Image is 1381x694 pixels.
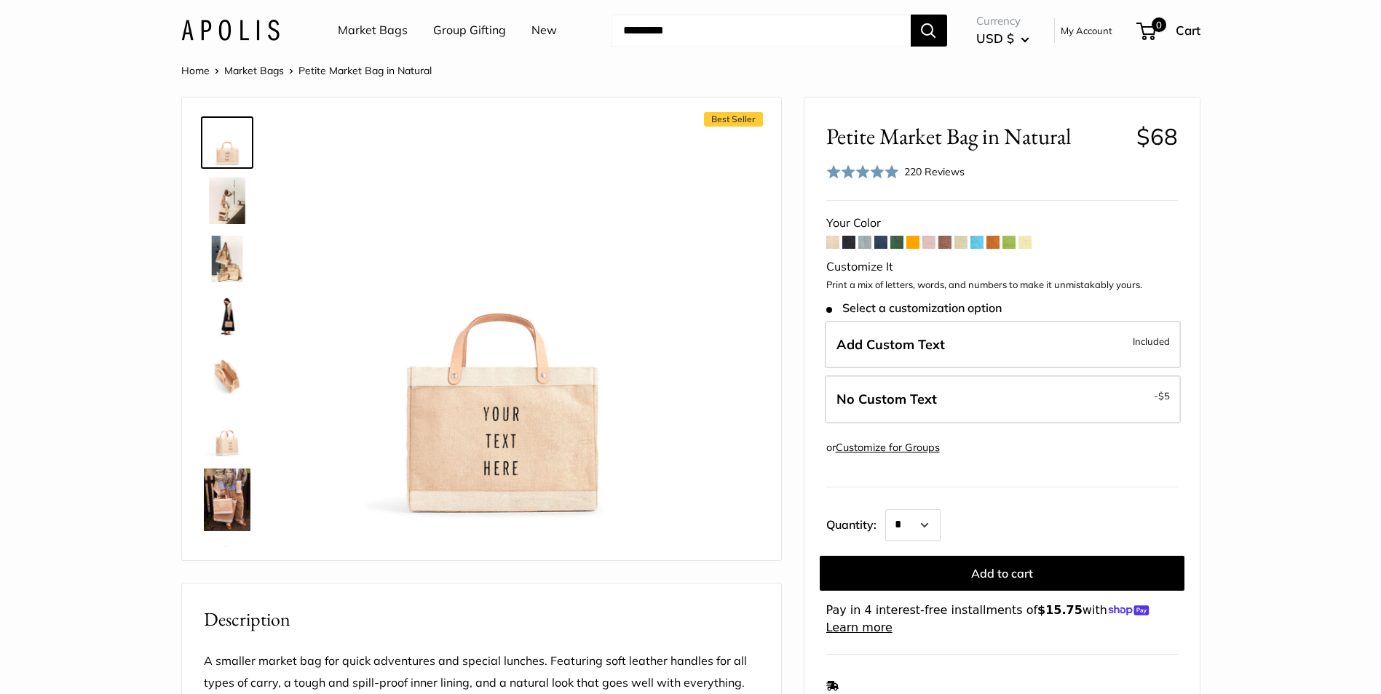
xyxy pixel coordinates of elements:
span: $68 [1136,122,1178,151]
a: description_The Original Market bag in its 4 native styles [201,233,253,285]
div: Your Color [826,212,1178,234]
span: Add Custom Text [836,336,945,353]
a: Market Bags [224,64,284,77]
button: USD $ [976,27,1029,50]
span: Best Seller [704,112,763,127]
span: - [1154,387,1170,404]
a: Group Gifting [433,20,506,41]
a: Market Bags [338,20,408,41]
div: or [826,438,940,458]
img: Petite Market Bag in Natural [204,468,250,531]
span: No Custom Text [836,391,937,407]
a: Petite Market Bag in Natural [201,466,253,534]
span: Select a customization option [826,301,1002,315]
a: description_Spacious inner area with room for everything. [201,349,253,402]
img: description_The Original Market bag in its 4 native styles [204,236,250,282]
a: Customize for Groups [836,441,940,454]
a: My Account [1061,22,1112,39]
input: Search... [612,15,911,47]
span: 0 [1151,17,1166,32]
img: Petite Market Bag in Natural [298,119,700,521]
img: Petite Market Bag in Natural [204,119,250,166]
a: Petite Market Bag in Natural [201,291,253,343]
a: Petite Market Bag in Natural [201,540,253,592]
h2: Description [204,605,759,634]
a: Home [181,64,210,77]
label: Add Custom Text [825,321,1181,369]
label: Leave Blank [825,375,1181,423]
img: Petite Market Bag in Natural [204,410,250,457]
a: description_Effortless style that elevates every moment [201,175,253,227]
span: Petite Market Bag in Natural [298,64,432,77]
span: 220 Reviews [904,165,965,178]
img: Petite Market Bag in Natural [204,294,250,340]
img: Apolis [181,20,280,41]
span: Cart [1176,23,1200,38]
nav: Breadcrumb [181,61,432,80]
div: Customize It [826,256,1178,278]
label: Quantity: [826,505,885,541]
a: Petite Market Bag in Natural [201,116,253,169]
a: New [531,20,557,41]
a: Petite Market Bag in Natural [201,407,253,460]
span: Currency [976,11,1029,31]
img: Petite Market Bag in Natural [204,543,250,589]
button: Search [911,15,947,47]
span: Included [1133,332,1170,350]
span: Petite Market Bag in Natural [826,123,1125,150]
span: USD $ [976,31,1014,46]
a: 0 Cart [1138,19,1200,42]
button: Add to cart [820,556,1184,591]
p: Print a mix of letters, words, and numbers to make it unmistakably yours. [826,278,1178,292]
span: $5 [1158,390,1170,402]
img: description_Effortless style that elevates every moment [204,178,250,224]
img: description_Spacious inner area with room for everything. [204,352,250,399]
